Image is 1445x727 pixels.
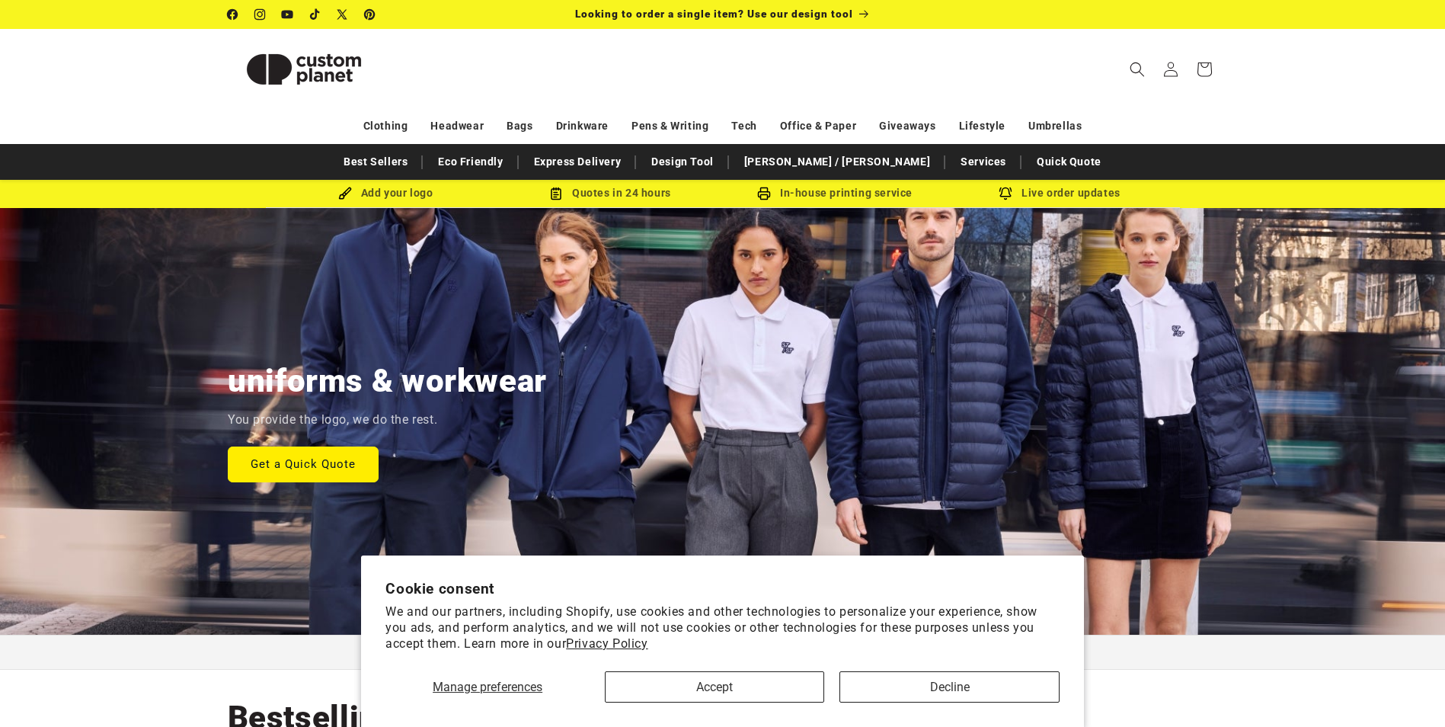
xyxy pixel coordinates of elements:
div: Quotes in 24 hours [498,184,723,203]
img: Custom Planet [228,35,380,104]
a: Express Delivery [526,149,629,175]
span: Looking to order a single item? Use our design tool [575,8,853,20]
div: Live order updates [948,184,1172,203]
img: Order Updates Icon [549,187,563,200]
a: Office & Paper [780,113,856,139]
a: Giveaways [879,113,935,139]
button: Manage preferences [385,671,590,703]
button: Accept [605,671,824,703]
span: Manage preferences [433,680,542,694]
a: Services [953,149,1014,175]
a: Design Tool [644,149,721,175]
h2: Cookie consent [385,580,1060,597]
a: Custom Planet [222,29,385,109]
a: Best Sellers [336,149,415,175]
a: Umbrellas [1028,113,1082,139]
a: Headwear [430,113,484,139]
a: Quick Quote [1029,149,1109,175]
a: Tech [731,113,756,139]
p: You provide the logo, we do the rest. [228,409,437,431]
summary: Search [1121,53,1154,86]
p: We and our partners, including Shopify, use cookies and other technologies to personalize your ex... [385,604,1060,652]
a: Pens & Writing [631,113,708,139]
button: Decline [839,671,1059,703]
a: Drinkware [556,113,609,139]
h2: uniforms & workwear [228,360,547,402]
div: In-house printing service [723,184,948,203]
a: Eco Friendly [430,149,510,175]
img: Brush Icon [338,187,352,200]
a: Get a Quick Quote [228,446,379,482]
div: Add your logo [273,184,498,203]
a: Bags [507,113,532,139]
a: Clothing [363,113,408,139]
img: Order updates [999,187,1012,200]
a: Privacy Policy [566,636,647,651]
a: Lifestyle [959,113,1005,139]
a: [PERSON_NAME] / [PERSON_NAME] [737,149,938,175]
img: In-house printing [757,187,771,200]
